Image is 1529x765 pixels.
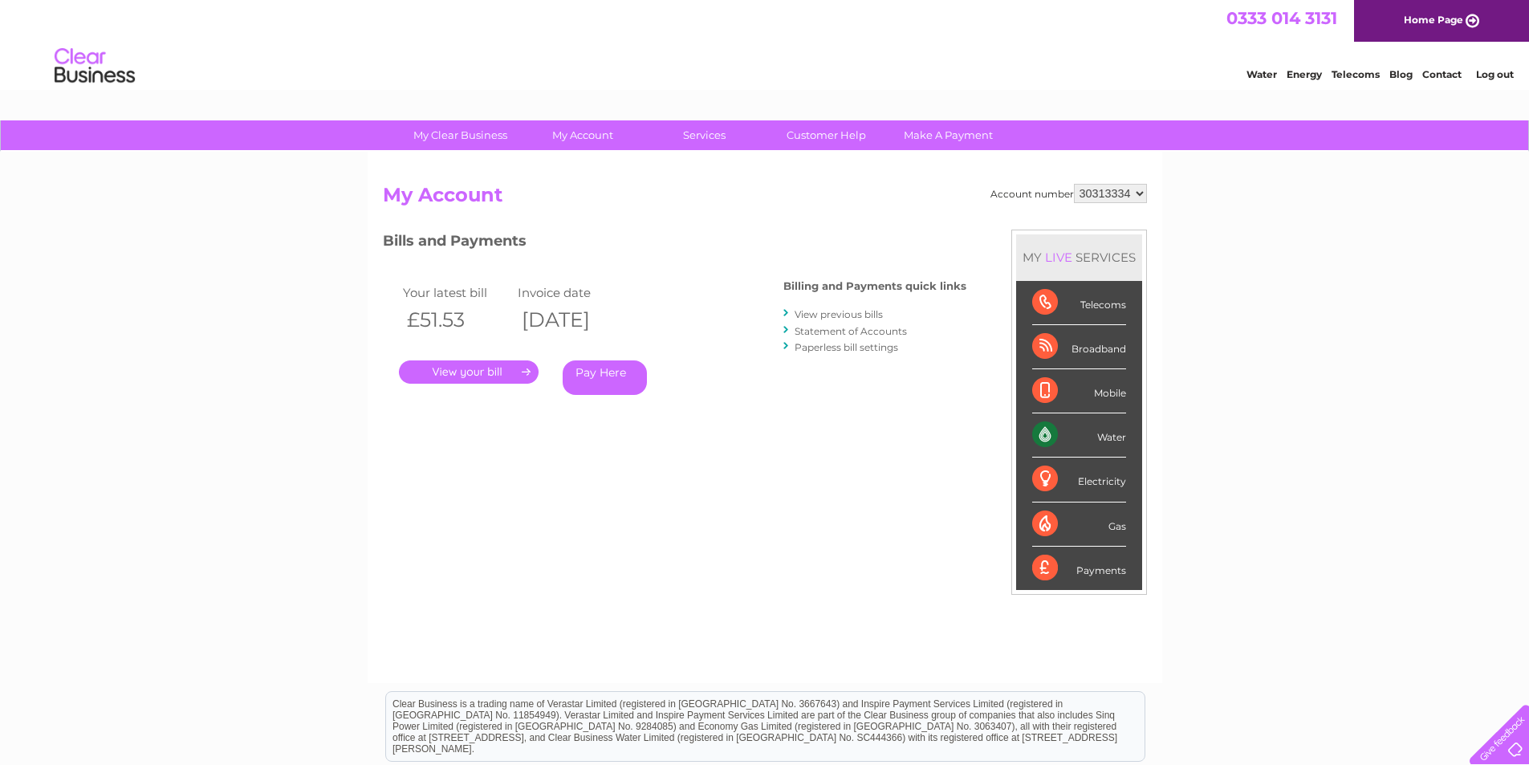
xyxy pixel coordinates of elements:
[1032,458,1126,502] div: Electricity
[882,120,1015,150] a: Make A Payment
[795,325,907,337] a: Statement of Accounts
[1032,503,1126,547] div: Gas
[1032,413,1126,458] div: Water
[514,303,629,336] th: [DATE]
[990,184,1147,203] div: Account number
[1287,68,1322,80] a: Energy
[1032,281,1126,325] div: Telecoms
[760,120,893,150] a: Customer Help
[383,230,966,258] h3: Bills and Payments
[795,341,898,353] a: Paperless bill settings
[1042,250,1076,265] div: LIVE
[1032,325,1126,369] div: Broadband
[386,9,1145,78] div: Clear Business is a trading name of Verastar Limited (registered in [GEOGRAPHIC_DATA] No. 3667643...
[1332,68,1380,80] a: Telecoms
[783,280,966,292] h4: Billing and Payments quick links
[394,120,527,150] a: My Clear Business
[1389,68,1413,80] a: Blog
[1422,68,1462,80] a: Contact
[383,184,1147,214] h2: My Account
[795,308,883,320] a: View previous bills
[1016,234,1142,280] div: MY SERVICES
[54,42,136,91] img: logo.png
[399,360,539,384] a: .
[638,120,771,150] a: Services
[563,360,647,395] a: Pay Here
[1246,68,1277,80] a: Water
[1226,8,1337,28] a: 0333 014 3131
[514,282,629,303] td: Invoice date
[399,282,514,303] td: Your latest bill
[1032,369,1126,413] div: Mobile
[1032,547,1126,590] div: Payments
[1476,68,1514,80] a: Log out
[399,303,514,336] th: £51.53
[516,120,649,150] a: My Account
